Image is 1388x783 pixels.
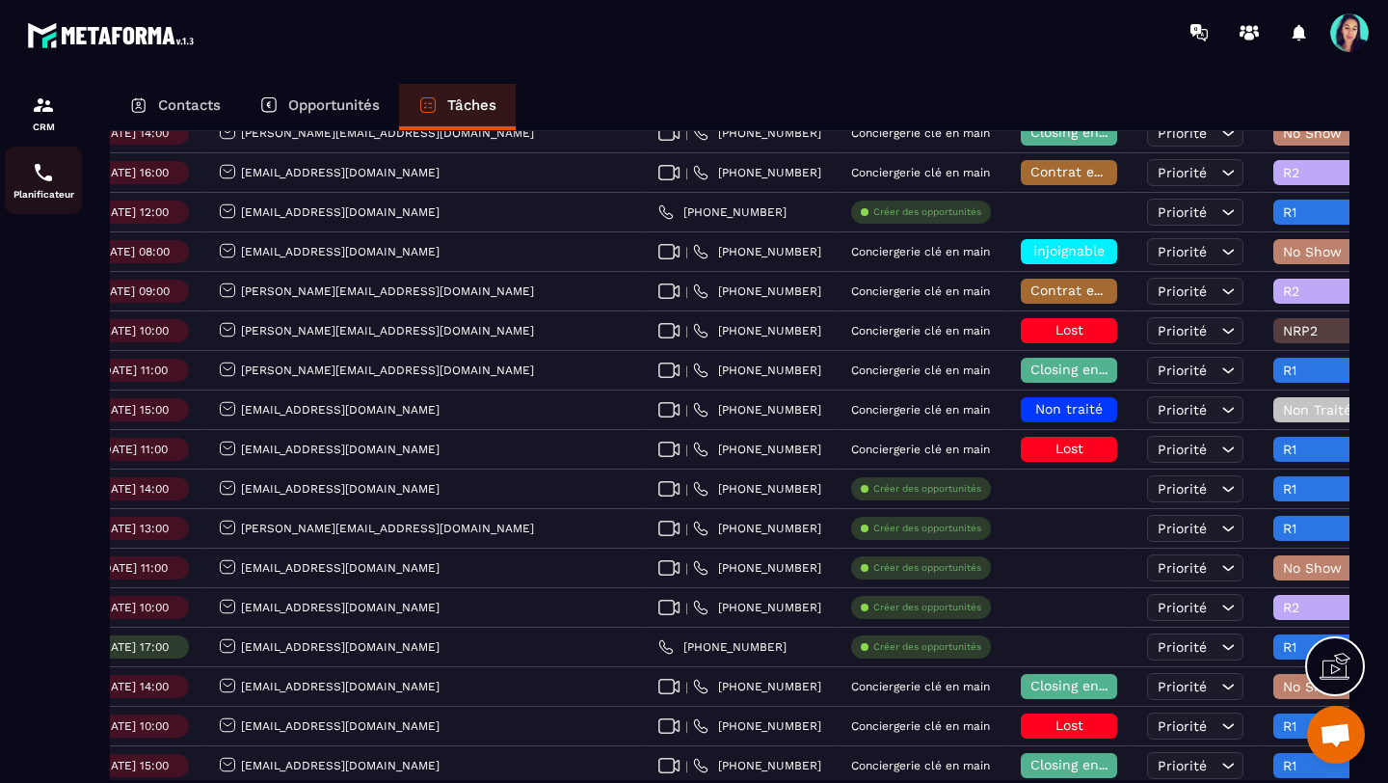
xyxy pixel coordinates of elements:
[851,443,990,456] p: Conciergerie clé en main
[27,17,200,53] img: logo
[693,521,821,536] a: [PHONE_NUMBER]
[1055,717,1083,733] span: Lost
[1158,521,1207,536] span: Priorité
[98,601,169,614] p: [DATE] 10:00
[1283,521,1364,536] span: R1
[1033,243,1105,258] span: injoignable
[851,166,990,179] p: Conciergerie clé en main
[873,522,981,535] p: Créer des opportunités
[685,403,688,418] span: |
[1158,639,1207,655] span: Priorité
[1158,402,1207,418] span: Priorité
[693,244,821,259] a: [PHONE_NUMBER]
[658,639,787,655] a: [PHONE_NUMBER]
[873,601,981,614] p: Créer des opportunités
[693,125,821,141] a: [PHONE_NUMBER]
[1158,442,1207,457] span: Priorité
[1283,718,1364,734] span: R1
[693,718,821,734] a: [PHONE_NUMBER]
[1283,481,1364,497] span: R1
[5,121,82,132] p: CRM
[693,283,821,299] a: [PHONE_NUMBER]
[98,126,169,140] p: [DATE] 14:00
[851,403,990,417] p: Conciergerie clé en main
[685,601,688,615] span: |
[1283,165,1364,180] span: R2
[693,363,821,378] a: [PHONE_NUMBER]
[1283,125,1364,141] span: No Show
[685,324,688,338] span: |
[685,561,688,576] span: |
[1158,560,1207,576] span: Priorité
[685,759,688,773] span: |
[99,364,168,377] p: [DATE] 11:00
[693,442,821,457] a: [PHONE_NUMBER]
[1030,362,1140,377] span: Closing en cours
[1055,322,1083,337] span: Lost
[99,443,168,456] p: [DATE] 11:00
[685,245,688,259] span: |
[98,759,169,772] p: [DATE] 15:00
[1283,560,1364,576] span: No Show
[98,482,169,496] p: [DATE] 14:00
[99,561,168,575] p: [DATE] 11:00
[685,284,688,299] span: |
[98,166,169,179] p: [DATE] 16:00
[1030,757,1140,772] span: Closing en cours
[693,758,821,773] a: [PHONE_NUMBER]
[98,403,169,417] p: [DATE] 15:00
[1158,204,1207,220] span: Priorité
[1035,401,1103,417] span: Non traité
[98,205,169,219] p: [DATE] 12:00
[851,245,990,258] p: Conciergerie clé en main
[685,522,688,536] span: |
[158,96,221,114] p: Contacts
[1283,600,1364,615] span: R2
[873,561,981,575] p: Créer des opportunités
[851,759,990,772] p: Conciergerie clé en main
[1283,639,1364,655] span: R1
[1055,441,1083,456] span: Lost
[32,94,55,117] img: formation
[1283,442,1364,457] span: R1
[1158,481,1207,497] span: Priorité
[1030,124,1140,140] span: Closing en cours
[1158,363,1207,378] span: Priorité
[1030,283,1132,298] span: Contrat envoyé
[1283,402,1364,418] span: Non Traité
[1283,204,1364,220] span: R1
[98,680,169,693] p: [DATE] 14:00
[98,719,169,733] p: [DATE] 10:00
[693,402,821,418] a: [PHONE_NUMBER]
[5,79,82,147] a: formationformationCRM
[1158,125,1207,141] span: Priorité
[685,680,688,694] span: |
[851,324,990,337] p: Conciergerie clé en main
[1283,679,1364,694] span: No Show
[98,324,169,337] p: [DATE] 10:00
[1283,758,1364,773] span: R1
[851,126,990,140] p: Conciergerie clé en main
[98,640,169,654] p: [DATE] 17:00
[1158,718,1207,734] span: Priorité
[110,84,240,130] a: Contacts
[685,482,688,497] span: |
[1158,758,1207,773] span: Priorité
[1283,244,1364,259] span: No Show
[1158,165,1207,180] span: Priorité
[851,680,990,693] p: Conciergerie clé en main
[873,205,981,219] p: Créer des opportunités
[851,719,990,733] p: Conciergerie clé en main
[1158,323,1207,338] span: Priorité
[873,640,981,654] p: Créer des opportunités
[1158,600,1207,615] span: Priorité
[1030,164,1132,179] span: Contrat envoyé
[693,560,821,576] a: [PHONE_NUMBER]
[5,189,82,200] p: Planificateur
[1030,678,1140,693] span: Closing en cours
[851,364,990,377] p: Conciergerie clé en main
[873,482,981,496] p: Créer des opportunités
[1158,283,1207,299] span: Priorité
[1158,244,1207,259] span: Priorité
[693,481,821,497] a: [PHONE_NUMBER]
